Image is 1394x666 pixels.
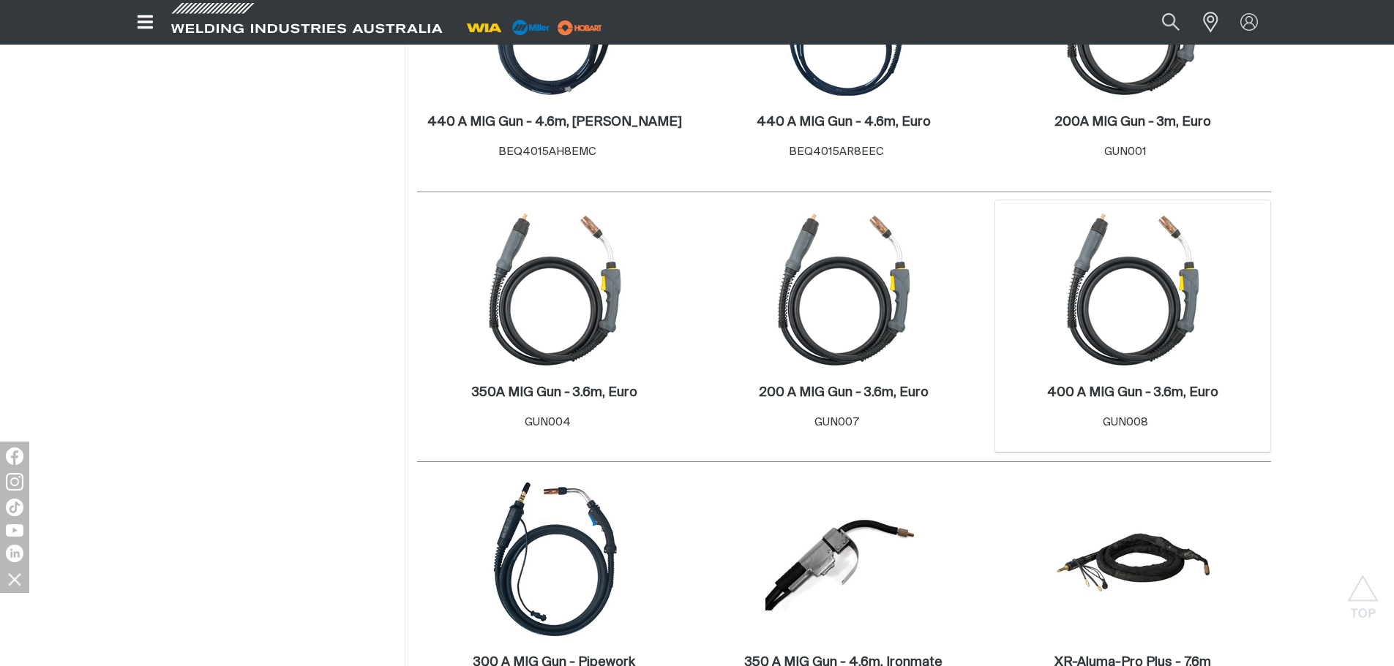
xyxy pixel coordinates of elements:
[427,116,682,129] h2: 440 A MIG Gun - 4.6m, [PERSON_NAME]
[789,146,884,157] span: BEQ4015AR8EEC
[1054,211,1211,368] img: 400 A MIG Gun - 3.6m, Euro
[814,417,859,428] span: GUN007
[498,146,596,157] span: BEQ4015AH8EMC
[6,447,23,465] img: Facebook
[1346,575,1379,608] button: Scroll to top
[1047,385,1218,401] a: 400 A MIG Gun - 3.6m, Euro
[553,22,607,33] a: miller
[1054,481,1211,637] img: XR-Aluma-Pro Plus - 7.6m
[6,499,23,516] img: TikTok
[6,545,23,562] img: LinkedIn
[472,386,637,399] h2: 350A MIG Gun - 3.6m, Euro
[6,473,23,491] img: Instagram
[757,116,931,129] h2: 440 A MIG Gun - 4.6m, Euro
[1103,417,1148,428] span: GUN008
[1146,6,1196,39] button: Search products
[757,114,931,131] a: 440 A MIG Gun - 4.6m, Euro
[476,211,633,368] img: 350A MIG Gun - 3.6m, Euro
[1047,386,1218,399] h2: 400 A MIG Gun - 3.6m, Euro
[1054,114,1211,131] a: 200A MIG Gun - 3m, Euro
[765,211,922,368] img: 200 A MIG Gun - 3.6m, Euro
[525,417,571,428] span: GUN004
[553,17,607,39] img: miller
[1104,146,1147,157] span: GUN001
[759,385,929,401] a: 200 A MIG Gun - 3.6m, Euro
[2,567,27,591] img: hide socials
[759,386,929,399] h2: 200 A MIG Gun - 3.6m, Euro
[6,524,23,537] img: YouTube
[472,385,637,401] a: 350A MIG Gun - 3.6m, Euro
[1127,6,1195,39] input: Product name or item number...
[476,481,633,637] img: 300 A MIG Gun - Pipework
[427,114,682,131] a: 440 A MIG Gun - 4.6m, [PERSON_NAME]
[1054,116,1211,129] h2: 200A MIG Gun - 3m, Euro
[765,508,922,610] img: 350 A MIG Gun - 4.6m, Ironmate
